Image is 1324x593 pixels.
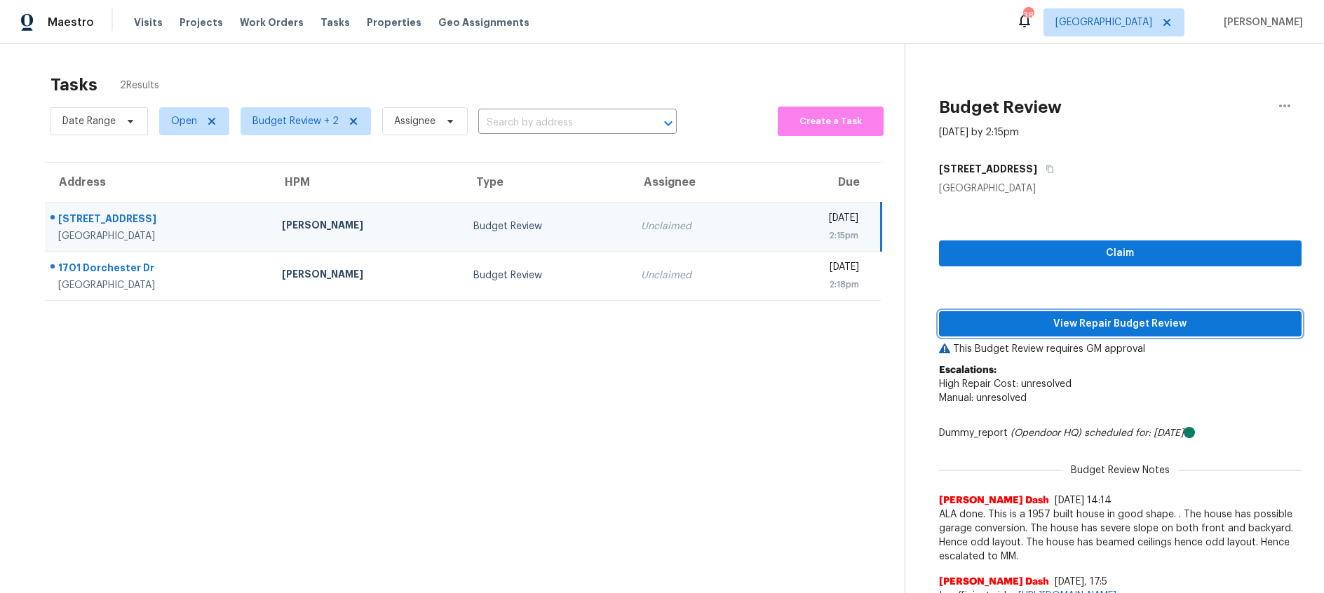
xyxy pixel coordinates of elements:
[367,15,421,29] span: Properties
[939,182,1302,196] div: [GEOGRAPHIC_DATA]
[658,114,678,133] button: Open
[939,393,1027,403] span: Manual: unresolved
[630,163,764,202] th: Assignee
[62,114,116,128] span: Date Range
[939,100,1062,114] h2: Budget Review
[939,311,1302,337] button: View Repair Budget Review
[58,229,259,243] div: [GEOGRAPHIC_DATA]
[438,15,529,29] span: Geo Assignments
[473,219,619,233] div: Budget Review
[473,268,619,282] div: Budget Review
[939,342,1302,356] p: This Budget Review requires GM approval
[1218,15,1303,29] span: [PERSON_NAME]
[120,79,159,93] span: 2 Results
[1037,156,1056,182] button: Copy Address
[775,260,859,278] div: [DATE]
[171,114,197,128] span: Open
[45,163,271,202] th: Address
[252,114,339,128] span: Budget Review + 2
[939,365,997,375] b: Escalations:
[950,315,1290,333] span: View Repair Budget Review
[240,15,304,29] span: Work Orders
[1084,428,1184,438] i: scheduled for: [DATE]
[764,163,881,202] th: Due
[1055,496,1112,505] span: [DATE] 14:14
[1062,463,1178,477] span: Budget Review Notes
[939,426,1302,440] div: Dummy_report
[778,107,884,136] button: Create a Task
[134,15,163,29] span: Visits
[939,125,1019,139] div: [DATE] by 2:15pm
[58,261,259,278] div: 1701 Dorchester Dr
[775,211,858,229] div: [DATE]
[462,163,630,202] th: Type
[394,114,435,128] span: Assignee
[180,15,223,29] span: Projects
[939,379,1072,389] span: High Repair Cost: unresolved
[939,575,1049,589] span: [PERSON_NAME] Dash
[775,278,859,292] div: 2:18pm
[320,18,350,27] span: Tasks
[50,78,97,92] h2: Tasks
[48,15,94,29] span: Maestro
[939,507,1302,564] span: ALA done. This is a 1957 built house in good shape. . The house has possible garage conversion. T...
[58,212,259,229] div: [STREET_ADDRESS]
[939,162,1037,176] h5: [STREET_ADDRESS]
[1011,428,1081,438] i: (Opendoor HQ)
[939,493,1049,507] span: [PERSON_NAME] Dash
[641,219,752,233] div: Unclaimed
[775,229,858,243] div: 2:15pm
[1055,577,1107,587] span: [DATE], 17:5
[1023,8,1033,22] div: 38
[785,114,877,130] span: Create a Task
[1055,15,1152,29] span: [GEOGRAPHIC_DATA]
[282,218,450,236] div: [PERSON_NAME]
[950,245,1290,262] span: Claim
[271,163,461,202] th: HPM
[939,240,1302,266] button: Claim
[641,268,752,282] div: Unclaimed
[478,112,637,134] input: Search by address
[282,267,450,285] div: [PERSON_NAME]
[58,278,259,292] div: [GEOGRAPHIC_DATA]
